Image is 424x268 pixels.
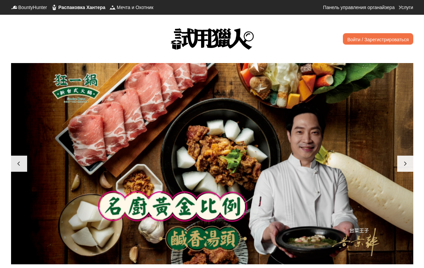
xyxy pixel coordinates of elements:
font: BountyHunter [18,5,47,10]
font: Войти / Зарегистрироваться [347,37,409,42]
img: Распаковка Хантера [171,28,254,50]
img: Распаковка Хантера [51,4,58,11]
font: Мечта и Охотник [117,5,153,10]
font: Распаковка Хантера [58,5,105,10]
img: Мечта и Охотник [109,4,116,11]
a: Услуги [399,4,413,11]
font: Услуги [399,5,413,10]
a: Распаковка ХантераРаспаковка Хантера [51,4,105,11]
a: BountyHunterBountyHunter [11,4,47,11]
font: Панель управления органайзера [323,5,395,10]
img: BountyHunter [11,4,18,11]
a: Панель управления органайзера [323,4,395,11]
a: Мечта и ОхотникМечта и Охотник [109,4,153,11]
